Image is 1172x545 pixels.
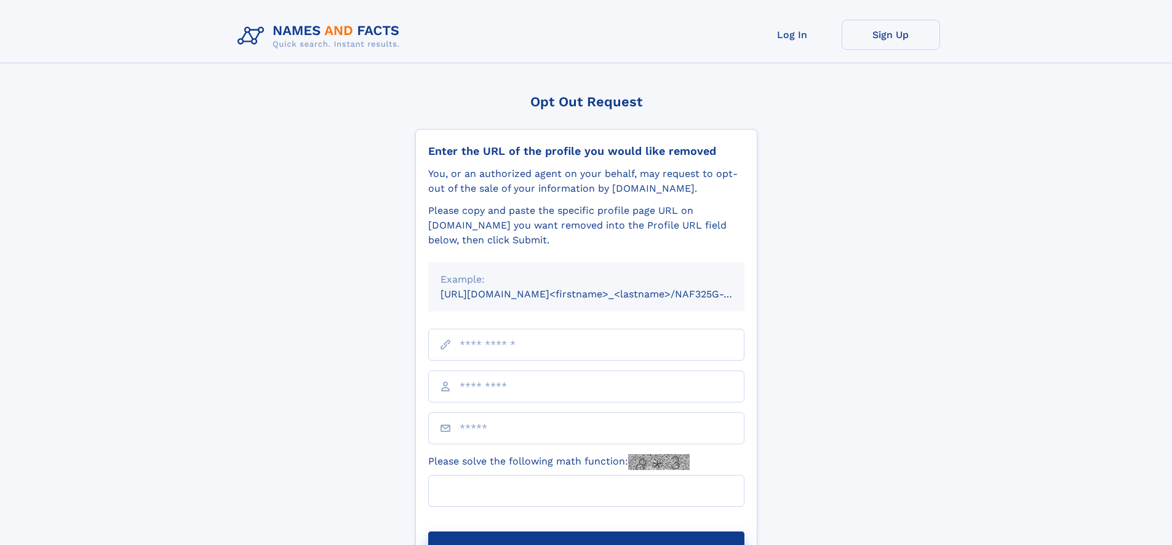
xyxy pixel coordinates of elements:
[743,20,842,50] a: Log In
[440,272,732,287] div: Example:
[428,167,744,196] div: You, or an authorized agent on your behalf, may request to opt-out of the sale of your informatio...
[233,20,410,53] img: Logo Names and Facts
[428,203,744,248] div: Please copy and paste the specific profile page URL on [DOMAIN_NAME] you want removed into the Pr...
[415,94,757,109] div: Opt Out Request
[428,144,744,158] div: Enter the URL of the profile you would like removed
[440,288,768,300] small: [URL][DOMAIN_NAME]<firstname>_<lastname>/NAF325G-xxxxxxxx
[428,454,690,470] label: Please solve the following math function:
[842,20,940,50] a: Sign Up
